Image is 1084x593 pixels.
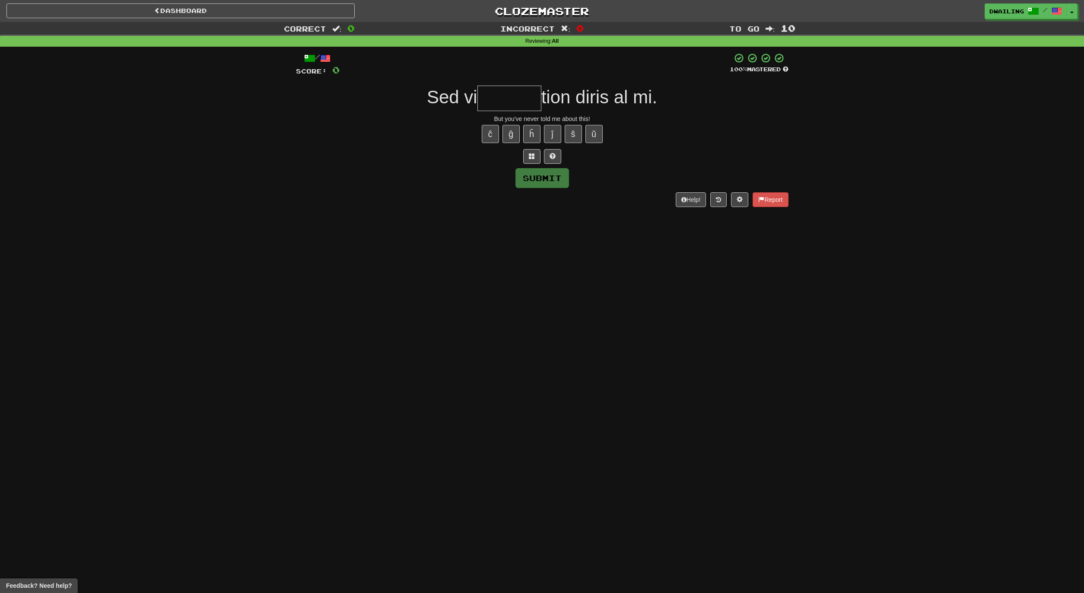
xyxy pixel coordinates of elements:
[730,66,747,73] span: 100 %
[541,87,657,107] span: tion diris al mi.
[500,24,555,33] span: Incorrect
[585,125,603,143] button: ŭ
[710,192,727,207] button: Round history (alt+y)
[552,38,559,44] strong: All
[482,125,499,143] button: ĉ
[561,25,570,32] span: :
[515,168,569,188] button: Submit
[332,25,342,32] span: :
[1043,7,1047,13] span: /
[427,87,477,107] span: Sed vi
[989,7,1024,15] span: Dwailing
[368,3,716,19] a: Clozemaster
[523,149,540,164] button: Switch sentence to multiple choice alt+p
[332,64,340,75] span: 0
[576,23,584,33] span: 0
[753,192,788,207] button: Report
[523,125,540,143] button: ĥ
[6,3,355,18] a: Dashboard
[296,115,788,123] div: But you've never told me about this!
[296,67,327,75] span: Score:
[296,53,340,64] div: /
[985,3,1067,19] a: Dwailing /
[502,125,520,143] button: ĝ
[6,581,72,590] span: Open feedback widget
[284,24,326,33] span: Correct
[766,25,775,32] span: :
[730,66,788,73] div: Mastered
[729,24,760,33] span: To go
[347,23,355,33] span: 0
[676,192,706,207] button: Help!
[544,125,561,143] button: ĵ
[544,149,561,164] button: Single letter hint - you only get 1 per sentence and score half the points! alt+h
[565,125,582,143] button: ŝ
[781,23,795,33] span: 10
